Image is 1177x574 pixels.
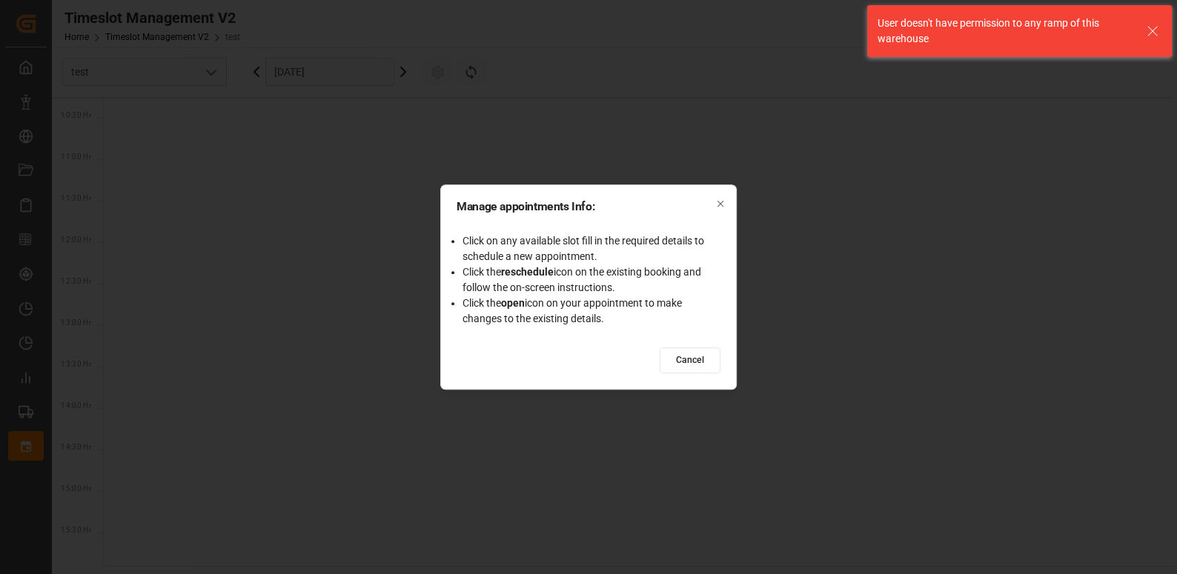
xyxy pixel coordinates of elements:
[501,266,554,278] strong: reschedule
[660,347,720,373] button: Cancel
[501,297,525,309] strong: open
[462,296,720,327] li: Click the icon on your appointment to make changes to the existing details.
[462,264,720,296] li: Click the icon on the existing booking and follow the on-screen instructions.
[457,201,720,213] h2: Manage appointments Info:
[462,233,720,264] li: Click on any available slot fill in the required details to schedule a new appointment.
